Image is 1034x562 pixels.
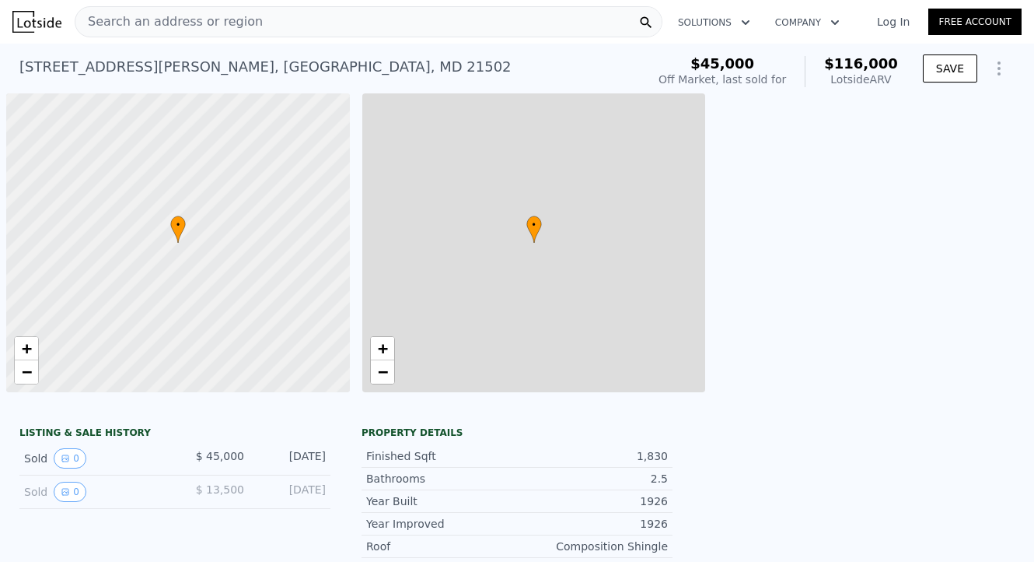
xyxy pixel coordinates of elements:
a: Log In [858,14,928,30]
span: + [22,339,32,358]
span: Search an address or region [75,12,263,31]
div: Year Built [366,494,517,509]
span: $116,000 [824,55,898,72]
div: [DATE] [257,448,326,469]
button: Show Options [983,53,1015,84]
span: • [526,218,542,232]
div: • [526,216,542,243]
span: − [22,362,32,381]
div: [DATE] [257,482,326,502]
div: Bathrooms [366,471,517,486]
span: $ 45,000 [196,450,244,462]
div: Sold [24,448,162,469]
div: Year Improved [366,516,517,532]
div: Off Market, last sold for [658,72,786,87]
div: 1,830 [517,448,668,464]
a: Zoom in [15,337,38,360]
button: Solutions [665,9,763,37]
span: • [170,218,186,232]
div: Sold [24,482,162,502]
div: Property details [362,427,672,439]
button: Company [763,9,852,37]
div: Finished Sqft [366,448,517,464]
button: View historical data [54,448,86,469]
a: Zoom out [15,360,38,384]
div: 1926 [517,516,668,532]
a: Zoom in [371,337,394,360]
span: + [377,339,387,358]
div: Composition Shingle [517,539,668,554]
button: View historical data [54,482,86,502]
a: Free Account [928,9,1022,35]
div: Lotside ARV [824,72,898,87]
button: SAVE [923,54,977,83]
div: 2.5 [517,471,668,486]
div: 1926 [517,494,668,509]
span: $45,000 [690,55,754,72]
span: $ 13,500 [196,483,244,496]
div: • [170,216,186,243]
span: − [377,362,387,381]
div: LISTING & SALE HISTORY [19,427,330,442]
div: [STREET_ADDRESS][PERSON_NAME] , [GEOGRAPHIC_DATA] , MD 21502 [19,56,512,78]
a: Zoom out [371,360,394,384]
img: Lotside [12,11,61,33]
div: Roof [366,539,517,554]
